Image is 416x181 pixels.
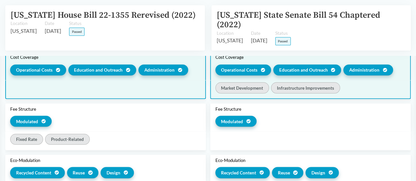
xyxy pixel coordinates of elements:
span: Design [107,169,120,176]
span: Modulated [221,118,243,124]
span: Reuse [278,169,290,176]
span: Location [11,20,37,27]
span: Modulated [16,118,38,124]
span: Operational Costs [221,66,257,73]
span: Administration [144,66,175,73]
span: Location [217,30,243,36]
span: Design [311,169,325,176]
span: Recycled Content [16,169,51,176]
div: Cost Coverage [10,55,201,60]
a: [US_STATE] State Senate Bill 54 Chaptered (2022) [217,10,380,30]
div: Eco-Modulation [215,157,406,163]
div: Product-Related [45,134,89,145]
span: [DATE] [251,36,267,44]
span: Reuse [73,169,85,176]
span: Status [69,20,85,27]
div: Fee Structure [215,106,406,111]
div: Infrastructure Improvements [271,82,340,93]
span: Education and Outreach [279,66,328,73]
span: Date [45,20,61,27]
div: Fixed Rate [10,134,43,145]
span: Operational Costs [16,66,53,73]
button: Cost CoverageOperational CostsEducation and OutreachAdministrationCost CoverageOperational CostsE... [5,52,411,99]
div: Eco-Modulation [10,157,201,163]
span: Date [251,30,267,36]
span: [DATE] [45,27,61,35]
span: Education and Outreach [74,66,123,73]
div: Fee Structure [10,106,201,111]
span: Passed [69,28,85,36]
span: [US_STATE] [217,36,243,44]
button: Fee StructureModulatedFee StructureModulatedFixed RateProduct-Related [5,103,411,150]
span: [US_STATE] [11,27,37,35]
span: Administration [349,66,379,73]
span: Passed [275,37,291,45]
span: Recycled Content [221,169,256,176]
span: Status [275,30,291,36]
div: Market Development [215,82,269,93]
a: [US_STATE] House Bill 22-1355 Rerevised (2022) [11,10,196,21]
div: Cost Coverage [215,55,406,60]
